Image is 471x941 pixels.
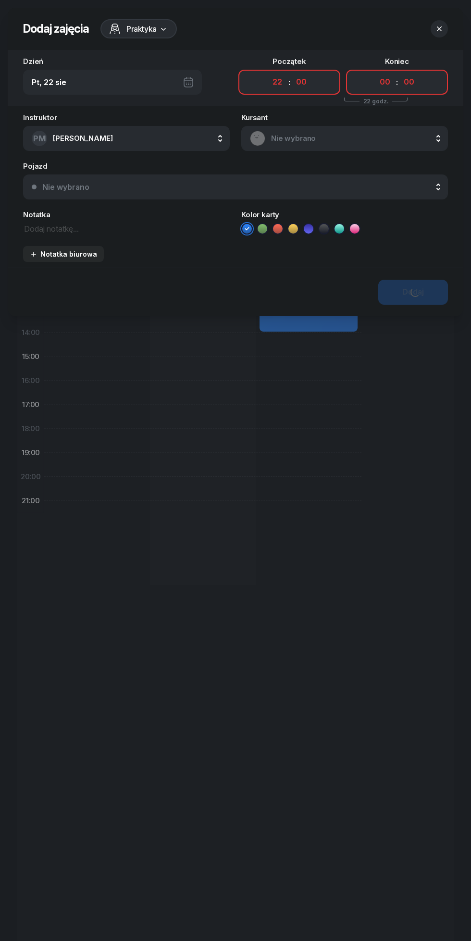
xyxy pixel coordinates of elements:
span: [PERSON_NAME] [53,134,113,143]
button: PM[PERSON_NAME] [23,126,230,151]
h2: Dodaj zajęcia [23,21,89,37]
button: Notatka biurowa [23,246,104,262]
div: : [288,76,290,88]
div: Notatka biurowa [30,250,97,258]
span: Nie wybrano [271,132,439,145]
div: : [396,76,398,88]
div: Nie wybrano [42,183,89,191]
button: Nie wybrano [23,174,448,199]
span: Praktyka [126,23,157,35]
span: PM [33,135,46,143]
